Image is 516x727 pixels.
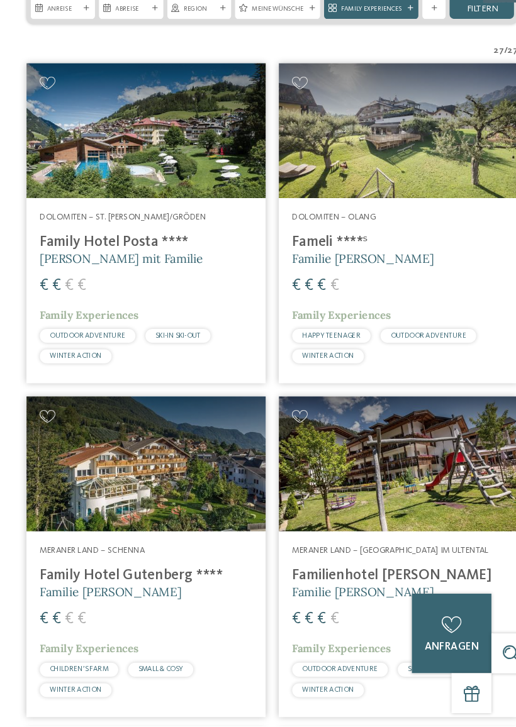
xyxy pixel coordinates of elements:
span: Menü [484,23,504,34]
h4: Familienhotel [PERSON_NAME] [277,575,478,592]
a: Familienhotels gesucht? Hier findet ihr die besten! Dolomiten – St. [PERSON_NAME]/Gröden Family H... [25,99,252,402]
span: SKI-IN SKI-OUT [147,353,190,360]
span: Meraner Land – [GEOGRAPHIC_DATA] im Ultental [277,556,463,564]
span: Family Experiences [277,647,371,659]
span: WINTER ACTION [47,373,96,380]
span: SMALL & COSY [386,670,429,677]
span: Dolomiten – St. [PERSON_NAME]/Gröden [38,240,195,248]
span: € [301,618,310,633]
span: Familie [PERSON_NAME] [277,277,411,291]
span: € [38,302,47,317]
span: € [313,302,322,317]
span: SMALL & COSY [131,670,174,677]
span: Familie [PERSON_NAME] [277,592,411,607]
span: [PERSON_NAME] mit Familie [38,277,193,291]
span: Family Experiences [323,42,381,51]
span: 27 [468,80,478,93]
span: / [478,80,481,93]
span: anfragen [403,647,454,657]
h4: Family Hotel Gutenberg **** [38,575,239,592]
span: CHILDREN’S FARM [47,670,103,677]
span: Family Experiences [38,647,132,659]
span: € [62,618,70,633]
span: € [289,302,298,317]
span: OUTDOOR ADVENTURE [286,670,358,677]
span: Family Experiences [38,331,132,343]
a: Familienhotels gesucht? Hier findet ihr die besten! Dolomiten – Olang Fameli ****ˢ Familie [PERSO... [264,99,491,402]
a: Familienhotels gesucht? Hier findet ihr die besten! Meraner Land – [GEOGRAPHIC_DATA] im Ultental ... [264,414,491,718]
img: Familienhotels Südtirol [453,13,516,44]
span: filtern [442,42,471,51]
a: anfragen [390,601,466,677]
span: € [50,618,59,633]
span: Abreise [109,42,139,51]
span: Family Experiences [277,331,371,343]
span: € [62,302,70,317]
span: Meraner Land – Schenna [38,556,137,564]
span: € [38,618,47,633]
span: € [313,618,322,633]
span: € [289,618,298,633]
span: HAPPY TEENAGER [286,353,342,360]
span: € [301,302,310,317]
span: € [277,302,286,317]
span: OUTDOOR ADVENTURE [47,353,119,360]
span: Familie [PERSON_NAME] [38,592,172,607]
span: 27 [481,80,491,93]
span: € [277,618,286,633]
span: Anreise [45,42,74,51]
span: OUTDOOR ADVENTURE [370,353,442,360]
span: WINTER ACTION [47,689,96,696]
h4: Family Hotel Posta **** [38,260,239,276]
span: WINTER ACTION [286,373,335,380]
span: Meine Wünsche [238,42,288,51]
span: Dolomiten – Olang [277,240,356,248]
span: € [74,618,82,633]
span: € [50,302,59,317]
span: € [74,302,82,317]
span: Region [174,42,204,51]
a: Familienhotels gesucht? Hier findet ihr die besten! Meraner Land – Schenna Family Hotel Gutenberg... [25,414,252,718]
span: WINTER ACTION [286,689,335,696]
